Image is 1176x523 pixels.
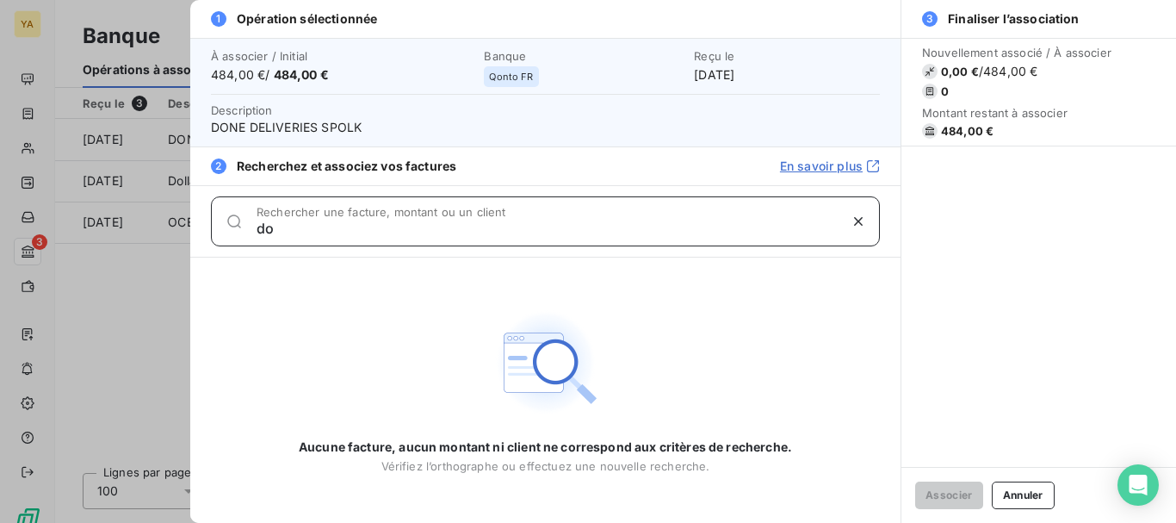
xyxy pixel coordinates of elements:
[211,66,473,84] span: 484,00 € /
[922,46,1111,59] span: Nouvellement associé / À associer
[941,124,993,138] span: 484,00 €
[915,482,983,509] button: Associer
[299,439,792,456] span: Aucune facture, aucun montant ni client ne correspond aux critères de recherche.
[694,49,880,63] span: Reçu le
[484,49,684,63] span: Banque
[274,67,329,82] span: 484,00 €
[211,119,880,136] span: DONE DELIVERIES SPOLK
[780,158,880,175] a: En savoir plus
[381,459,710,473] span: Vérifiez l’orthographe ou effectuez une nouvelle recherche.
[237,10,377,28] span: Opération sélectionnée
[979,63,1037,80] span: / 484,00 €
[489,72,533,82] span: Qonto FR
[948,10,1079,28] span: Finaliser l’association
[694,49,880,84] div: [DATE]
[211,159,226,174] span: 2
[211,11,226,27] span: 1
[211,49,473,63] span: À associer / Initial
[491,308,601,418] img: Empty state
[237,158,456,175] span: Recherchez et associez vos factures
[211,103,273,117] span: Description
[922,11,938,27] span: 3
[941,65,979,78] span: 0,00 €
[992,482,1055,509] button: Annuler
[1117,464,1159,506] div: Open Intercom Messenger
[941,84,949,98] span: 0
[922,106,1111,120] span: Montant restant à associer
[257,220,838,237] input: placeholder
